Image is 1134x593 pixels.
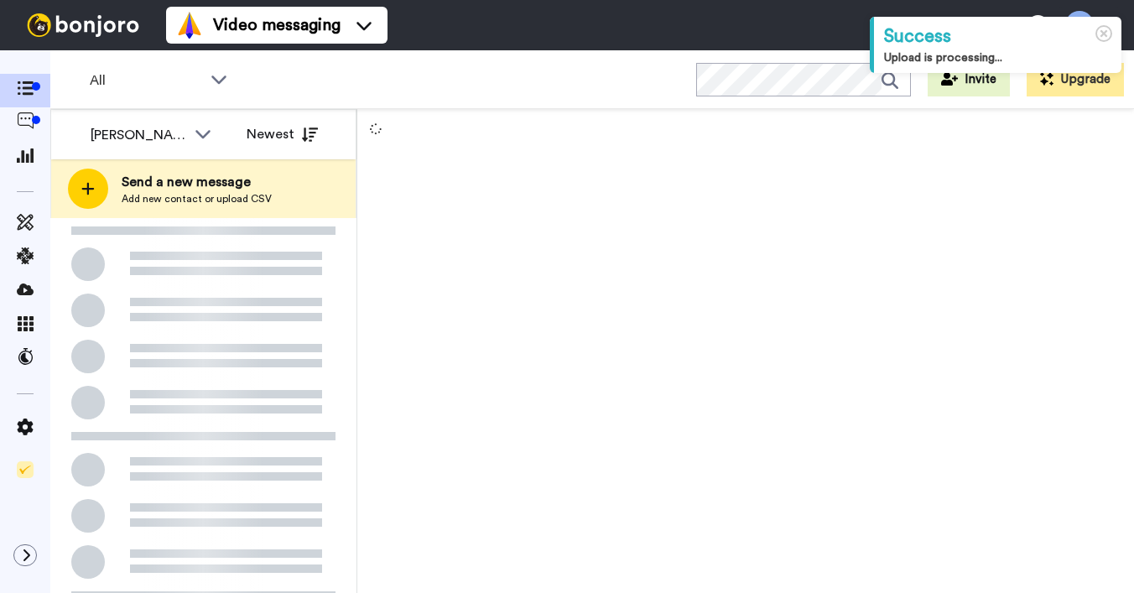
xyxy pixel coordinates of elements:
[176,12,203,39] img: vm-color.svg
[234,117,330,151] button: Newest
[17,461,34,478] img: Checklist.svg
[91,125,186,145] div: [PERSON_NAME] Cataluña
[884,49,1111,66] div: Upload is processing...
[928,63,1010,96] button: Invite
[122,192,272,205] span: Add new contact or upload CSV
[90,70,202,91] span: All
[884,23,1111,49] div: Success
[1027,63,1124,96] button: Upgrade
[122,172,272,192] span: Send a new message
[20,13,146,37] img: bj-logo-header-white.svg
[213,13,341,37] span: Video messaging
